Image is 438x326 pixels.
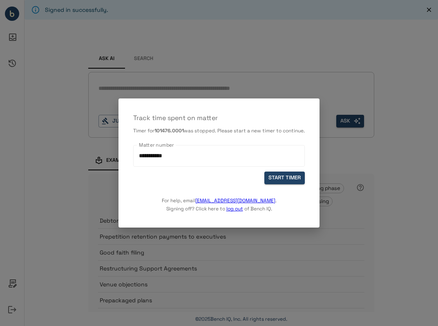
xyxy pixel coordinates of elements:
label: Matter number [139,141,174,148]
b: 101476.0001 [154,127,184,134]
span: Timer for [133,127,154,134]
p: Track time spent on matter [133,113,305,123]
p: For help, email . Signing off? Click here to of Bench IQ. [162,184,277,213]
span: was stopped. Please start a new timer to continue. [184,127,305,134]
button: START TIMER [264,172,305,184]
a: [EMAIL_ADDRESS][DOMAIN_NAME] [195,197,275,204]
a: log out [226,205,243,212]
